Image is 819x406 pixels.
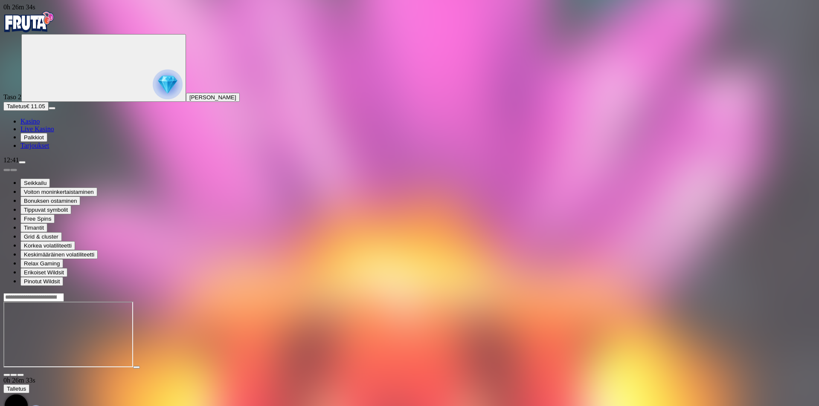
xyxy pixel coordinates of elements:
[3,118,816,150] nav: Main menu
[10,169,17,171] button: next slide
[7,142,164,170] div: Adam sanoo…
[24,134,44,141] span: Palkkiot
[3,293,64,302] input: Search
[153,69,183,99] img: reward progress
[24,242,72,249] span: Korkea volatiliteetti
[7,63,164,83] div: Adam sanoo…
[24,180,46,186] span: Seikkailu
[59,69,103,75] b: [DATE] 12.01
[20,187,97,196] button: Voiton moninkertaistaminen
[7,38,164,63] div: Niko sanoo…
[20,232,62,241] button: Grid & cluster
[20,205,71,214] button: Tippuvat symbolit
[7,233,164,273] div: Rori sanoo…
[134,3,150,20] button: Koti
[20,250,98,259] button: Keskimääräinen volatiliteetti
[7,233,140,272] div: Miten pärjäsimme tänään? 🎰Palautteesi auttaa meitä parantamaan palveluamme! 💛
[24,251,94,258] span: Keskimääräinen volatiliteetti
[20,133,47,142] button: Palkkiot
[17,374,24,376] button: fullscreen icon
[20,277,63,286] button: Pinotut Wildsit
[14,175,133,208] div: Koska et ole ollut aktiivinen vähään aikaan, suljen chatin nyt. Ota meihin yhteyttä chatin tai sä...
[3,11,55,32] img: Fruta
[3,156,19,164] span: 12:41
[49,107,55,109] button: menu
[20,142,49,149] a: Tarjoukset
[20,268,67,277] button: Erikoiset Wildsit
[14,212,133,221] div: Toivotan sinulle ihanaa päivää! 😊
[121,121,157,130] div: okay thanks
[24,278,60,285] span: Pinotut Wildsit
[189,94,236,101] span: [PERSON_NAME]
[41,11,101,19] p: Tiimi voi myös auttaa
[3,377,35,384] span: user session time
[3,102,49,111] button: Talletusplus icon€ 11.05
[150,3,165,19] div: Sulje
[24,260,60,267] span: Relax Gaming
[7,142,140,169] div: Hienoa, että pystyin auttamaan. Onko vielä jotain, millä voin auttaa? 😊
[3,384,29,393] button: Talletus
[7,63,110,82] div: Olet tallettanut[DATE] 12.01
[14,88,133,104] div: Seuraavat ilmaispyöräytykset ovat saatavilla tämän ajan jälkeen.
[20,241,75,250] button: Korkea volatiliteetti
[3,374,10,376] button: close icon
[24,233,58,240] span: Grid & cluster
[20,223,47,232] button: Timantit
[3,3,35,11] span: user session time
[24,189,94,195] span: Voiton moninkertaistaminen
[24,216,51,222] span: Free Spins
[3,26,55,34] a: Fruta
[7,83,164,116] div: Adam sanoo…
[114,116,164,135] div: okay thanks
[14,68,103,77] div: Olet tallettanut
[3,11,816,150] nav: Primary
[20,196,80,205] button: Bonuksen ostaminen
[7,83,140,109] div: Seuraavat ilmaispyöräytykset ovat saatavilla tämän ajan jälkeen.
[14,147,133,164] div: Hienoa, että pystyin auttamaan. Onko vielä jotain, millä voin auttaa? 😊
[186,93,240,102] button: [PERSON_NAME]
[24,207,68,213] span: Tippuvat symbolit
[20,179,50,187] button: Seikkailu
[24,5,38,18] img: Profile image for Rori
[6,3,22,20] button: go back
[20,118,40,125] a: Kasino
[24,269,64,276] span: Erikoiset Wildsit
[20,125,54,132] a: Live Kasino
[7,116,164,142] div: Niko sanoo…
[7,170,164,233] div: Adam sanoo…
[41,4,55,11] h1: Rori
[10,374,17,376] button: chevron-down icon
[26,103,45,109] span: € 11.05
[3,302,133,367] iframe: TNT Tumble
[7,170,140,226] div: Koska et ole ollut aktiivinen vähään aikaan, suljen chatin nyt. Ota meihin yhteyttä chatin tai sä...
[3,93,21,101] span: Taso 2
[3,169,10,171] button: prev slide
[24,225,44,231] span: Timantit
[7,103,26,109] span: Talletus
[14,251,133,267] div: Palautteesi auttaa meitä parantamaan palveluamme! 💛
[7,273,164,334] div: Rori sanoo…
[20,214,55,223] button: Free Spins
[20,259,63,268] button: Relax Gaming
[19,161,26,164] button: menu
[24,198,77,204] span: Bonuksen ostaminen
[21,34,186,102] button: reward progress
[133,366,140,369] button: play icon
[7,386,26,392] span: Talletus
[14,238,133,246] div: Miten pärjäsimme tänään? 🎰
[107,43,157,52] div: [DATE] morning?
[100,38,164,57] div: [DATE] morning?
